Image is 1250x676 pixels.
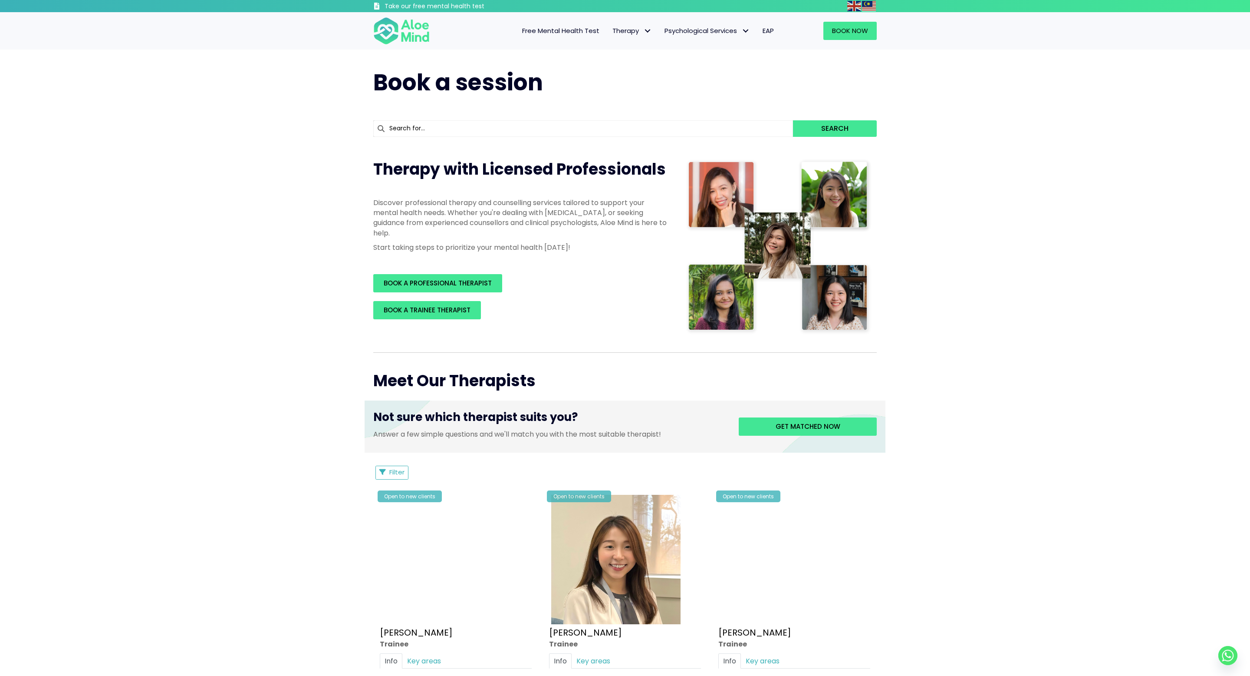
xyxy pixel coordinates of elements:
div: Open to new clients [547,490,611,502]
a: Whatsapp [1218,646,1237,665]
img: Therapist collage [686,159,872,335]
span: Therapy: submenu [641,25,654,37]
a: [PERSON_NAME] [380,626,453,638]
a: Malay [862,1,877,11]
a: BOOK A PROFESSIONAL THERAPIST [373,274,502,292]
img: en [847,1,861,11]
span: Meet Our Therapists [373,370,536,392]
span: Book a session [373,66,543,98]
a: Key areas [402,653,446,668]
span: Free Mental Health Test [522,26,599,35]
a: English [847,1,862,11]
a: Info [380,653,402,668]
div: Open to new clients [378,490,442,502]
a: Key areas [741,653,784,668]
a: Book Now [823,22,877,40]
a: Take our free mental health test [373,2,531,12]
a: BOOK A TRAINEE THERAPIST [373,301,481,319]
div: Trainee [380,639,532,649]
img: IMG_1660 – Tracy Kwah [551,495,681,624]
span: BOOK A TRAINEE THERAPIST [384,305,470,315]
span: Therapy [612,26,651,35]
p: Answer a few simple questions and we'll match you with the most suitable therapist! [373,429,726,439]
button: Filter Listings [375,466,408,480]
div: Trainee [718,639,870,649]
img: Aloe mind Logo [373,17,430,45]
a: Info [718,653,741,668]
div: Trainee [549,639,701,649]
input: Search for... [373,120,793,137]
span: Book Now [832,26,868,35]
img: ms [862,1,876,11]
span: Psychological Services: submenu [739,25,752,37]
span: Therapy with Licensed Professionals [373,158,666,180]
a: Psychological ServicesPsychological Services: submenu [658,22,756,40]
div: Open to new clients [716,490,780,502]
a: Key areas [572,653,615,668]
span: Psychological Services [664,26,750,35]
img: Aloe Mind Profile Pic – Christie Yong Kar Xin [382,495,511,624]
span: BOOK A PROFESSIONAL THERAPIST [384,278,492,288]
h3: Not sure which therapist suits you? [373,409,726,429]
a: Free Mental Health Test [516,22,606,40]
a: Get matched now [739,418,877,436]
img: IMG_3049 – Joanne Lee [720,495,850,624]
a: [PERSON_NAME] [718,626,791,638]
h3: Take our free mental health test [385,2,531,11]
p: Discover professional therapy and counselling services tailored to support your mental health nee... [373,198,668,238]
p: Start taking steps to prioritize your mental health [DATE]! [373,242,668,252]
a: TherapyTherapy: submenu [606,22,658,40]
a: [PERSON_NAME] [549,626,622,638]
button: Search [793,120,877,137]
span: Filter [389,467,405,477]
span: EAP [763,26,774,35]
nav: Menu [441,22,780,40]
a: Info [549,653,572,668]
span: Get matched now [776,422,840,431]
a: EAP [756,22,780,40]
